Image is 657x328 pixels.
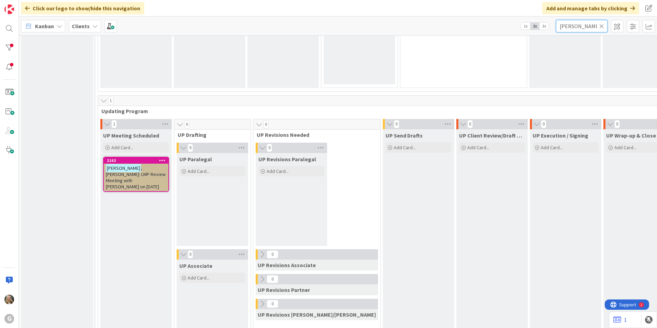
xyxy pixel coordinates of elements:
span: 0 [541,120,546,128]
span: UP Wrap-up & Close [606,132,656,139]
span: 0 [263,120,269,129]
input: Quick Filter... [556,20,608,32]
span: UP Paralegal [179,156,212,163]
div: G [4,314,14,324]
span: UP Meeting Scheduled [103,132,159,139]
span: 3x [539,23,549,30]
span: 1x [521,23,530,30]
span: UP Execution / Signing [533,132,588,139]
span: UP Revisions Partner [258,286,310,293]
span: UP Associate [179,262,212,269]
span: 0 [184,120,190,129]
span: UP Revisions Brad/Jonas [258,311,376,318]
div: 2163[PERSON_NAME], [PERSON_NAME]: LMP Review Meeting with [PERSON_NAME] on [DATE] [104,157,168,191]
span: 0 [614,120,620,128]
div: 2163 [104,157,168,164]
span: 0 [188,250,193,259]
div: Add and manage tabs by clicking [542,2,639,14]
span: 1 [108,97,113,105]
span: 0 [267,300,278,308]
div: 2163 [107,158,168,163]
span: Add Card... [467,144,489,151]
img: Visit kanbanzone.com [4,4,14,14]
span: 1 [111,120,117,128]
span: 2x [530,23,539,30]
span: UP Revisions Needed [257,131,372,138]
span: Kanban [35,22,54,30]
span: UP Send Drafts [386,132,423,139]
div: 1 [36,3,37,8]
span: 0 [267,144,272,152]
mark: [PERSON_NAME] [106,164,141,172]
a: 1 [613,316,627,324]
span: 0 [467,120,473,128]
span: 0 [188,144,193,152]
div: Click our logo to show/hide this navigation [21,2,144,14]
span: 0 [267,250,278,259]
a: 2163[PERSON_NAME], [PERSON_NAME]: LMP Review Meeting with [PERSON_NAME] on [DATE] [103,157,169,192]
span: UP Drafting [178,131,242,138]
span: Add Card... [394,144,416,151]
span: 0 [267,275,278,283]
span: UP Client Review/Draft Review Meeting [459,132,525,139]
span: UP Revisions Paralegal [258,156,316,163]
span: Add Card... [188,275,210,281]
span: Support [14,1,31,9]
span: Add Card... [188,168,210,174]
span: Add Card... [614,144,636,151]
span: , [PERSON_NAME]: LMP Review Meeting with [PERSON_NAME] on [DATE] [106,165,166,190]
span: Add Card... [111,144,133,151]
img: DS [4,295,14,304]
span: Add Card... [541,144,563,151]
span: Add Card... [267,168,289,174]
span: UP Revisions Associate [258,262,316,269]
b: Clients [72,23,90,30]
span: 0 [394,120,399,128]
